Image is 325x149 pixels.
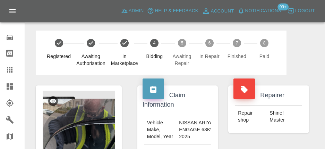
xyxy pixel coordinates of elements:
span: Account [211,7,234,15]
h4: Repairer [233,91,304,100]
span: Registered [47,53,71,60]
a: Account [200,6,236,17]
button: Open drawer [4,3,21,19]
span: Logout [295,7,315,15]
span: Help & Feedback [155,7,198,15]
span: Awaiting Repair [171,53,193,67]
button: Notifications [236,6,283,16]
button: Help & Feedback [145,6,200,16]
text: 7 [236,41,238,45]
a: Admin [119,6,146,16]
td: NISSAN ARIYA ENGAGE 63KWH 2025 [176,115,231,144]
td: Repair shop [235,106,267,128]
text: 4 [153,41,156,45]
text: 6 [208,41,211,45]
span: Finished [226,53,248,60]
span: Paid [254,53,275,60]
span: In Marketplace [111,53,138,67]
h4: Claim Information [143,91,213,110]
span: 99+ [277,3,289,10]
span: Awaiting Authorisation [76,53,105,67]
td: Vehicle Make, Model, Year [144,115,177,144]
text: 5 [181,41,183,45]
text: 8 [263,41,266,45]
span: Notifications [245,7,281,15]
td: Shine! Master [267,106,302,128]
span: Admin [129,7,144,15]
span: In Repair [198,53,220,60]
button: Logout [286,6,317,16]
span: Bidding [144,53,165,60]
